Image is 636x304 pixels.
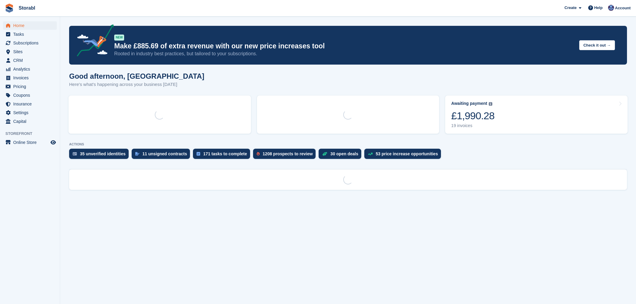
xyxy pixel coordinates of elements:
[5,4,14,13] img: stora-icon-8386f47178a22dfd0bd8f6a31ec36ba5ce8667c1dd55bd0f319d3a0aa187defe.svg
[3,100,57,108] a: menu
[3,91,57,99] a: menu
[142,151,187,156] div: 11 unsigned contracts
[203,151,247,156] div: 171 tasks to complete
[368,153,373,155] img: price_increase_opportunities-93ffe204e8149a01c8c9dc8f82e8f89637d9d84a8eef4429ea346261dce0b2c0.svg
[132,149,193,162] a: 11 unsigned contracts
[69,72,204,80] h1: Good afternoon, [GEOGRAPHIC_DATA]
[50,139,57,146] a: Preview store
[13,91,49,99] span: Coupons
[5,131,60,137] span: Storefront
[3,47,57,56] a: menu
[489,102,492,106] img: icon-info-grey-7440780725fd019a000dd9b08b2336e03edf1995a4989e88bcd33f0948082b44.svg
[330,151,358,156] div: 30 open deals
[579,40,615,50] button: Check it out →
[564,5,576,11] span: Create
[3,117,57,126] a: menu
[445,96,628,134] a: Awaiting payment £1,990.28 19 invoices
[114,35,124,41] div: NEW
[197,152,200,156] img: task-75834270c22a3079a89374b754ae025e5fb1db73e45f91037f5363f120a921f8.svg
[3,138,57,147] a: menu
[13,21,49,30] span: Home
[257,152,260,156] img: prospect-51fa495bee0391a8d652442698ab0144808aea92771e9ea1ae160a38d050c398.svg
[3,21,57,30] a: menu
[13,138,49,147] span: Online Store
[69,142,627,146] p: ACTIONS
[263,151,313,156] div: 1208 prospects to review
[13,30,49,38] span: Tasks
[16,3,38,13] a: Storabl
[319,149,364,162] a: 30 open deals
[594,5,603,11] span: Help
[13,65,49,73] span: Analytics
[3,82,57,91] a: menu
[72,24,114,59] img: price-adjustments-announcement-icon-8257ccfd72463d97f412b2fc003d46551f7dbcb40ab6d574587a9cd5c0d94...
[13,74,49,82] span: Invoices
[73,152,77,156] img: verify_identity-adf6edd0f0f0b5bbfe63781bf79b02c33cf7c696d77639b501bdc392416b5a36.svg
[451,110,494,122] div: £1,990.28
[608,5,614,11] img: Tegan Ewart
[3,30,57,38] a: menu
[13,47,49,56] span: Sites
[114,42,574,50] p: Make £885.69 of extra revenue with our new price increases tool
[3,56,57,65] a: menu
[376,151,438,156] div: 53 price increase opportunities
[13,39,49,47] span: Subscriptions
[253,149,319,162] a: 1208 prospects to review
[135,152,139,156] img: contract_signature_icon-13c848040528278c33f63329250d36e43548de30e8caae1d1a13099fd9432cc5.svg
[3,39,57,47] a: menu
[80,151,126,156] div: 35 unverified identities
[3,74,57,82] a: menu
[451,101,487,106] div: Awaiting payment
[13,108,49,117] span: Settings
[3,108,57,117] a: menu
[322,152,327,156] img: deal-1b604bf984904fb50ccaf53a9ad4b4a5d6e5aea283cecdc64d6e3604feb123c2.svg
[13,117,49,126] span: Capital
[69,149,132,162] a: 35 unverified identities
[13,100,49,108] span: Insurance
[364,149,444,162] a: 53 price increase opportunities
[13,56,49,65] span: CRM
[3,65,57,73] a: menu
[114,50,574,57] p: Rooted in industry best practices, but tailored to your subscriptions.
[69,81,204,88] p: Here's what's happening across your business [DATE]
[13,82,49,91] span: Pricing
[451,123,494,128] div: 19 invoices
[615,5,631,11] span: Account
[193,149,253,162] a: 171 tasks to complete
